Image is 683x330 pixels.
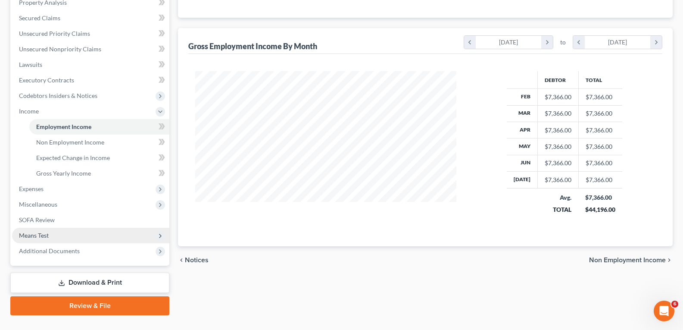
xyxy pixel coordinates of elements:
div: $7,366.00 [545,126,571,135]
span: to [560,38,566,47]
span: Notices [185,257,209,264]
span: Gross Yearly Income [36,170,91,177]
span: Codebtors Insiders & Notices [19,92,97,99]
div: Avg. [544,193,571,202]
a: SOFA Review [12,212,169,228]
a: Gross Yearly Income [29,166,169,181]
span: Income [19,107,39,115]
span: Miscellaneous [19,201,57,208]
span: 6 [671,301,678,308]
th: Feb [507,89,538,105]
a: Non Employment Income [29,135,169,150]
div: $7,366.00 [545,109,571,118]
span: Unsecured Nonpriority Claims [19,45,101,53]
a: Executory Contracts [12,72,169,88]
i: chevron_left [573,36,585,49]
div: $7,366.00 [585,193,615,202]
div: $7,366.00 [545,93,571,101]
div: $7,366.00 [545,159,571,167]
i: chevron_left [464,36,476,49]
div: $7,366.00 [545,142,571,151]
button: Non Employment Income chevron_right [589,257,673,264]
span: Employment Income [36,123,91,130]
div: $44,196.00 [585,205,615,214]
a: Employment Income [29,119,169,135]
td: $7,366.00 [578,122,622,138]
th: Total [578,71,622,88]
th: May [507,138,538,155]
div: $7,366.00 [545,176,571,184]
th: Apr [507,122,538,138]
a: Secured Claims [12,10,169,26]
span: SOFA Review [19,216,55,223]
td: $7,366.00 [578,89,622,105]
a: Expected Change in Income [29,150,169,166]
th: Mar [507,105,538,122]
th: Debtor [537,71,578,88]
iframe: Intercom live chat [654,301,674,321]
td: $7,366.00 [578,105,622,122]
i: chevron_right [666,257,673,264]
span: Additional Documents [19,247,80,255]
div: Gross Employment Income By Month [188,41,317,51]
span: Expenses [19,185,44,192]
span: Lawsuits [19,61,42,68]
th: [DATE] [507,172,538,188]
a: Lawsuits [12,57,169,72]
td: $7,366.00 [578,172,622,188]
td: $7,366.00 [578,138,622,155]
span: Unsecured Priority Claims [19,30,90,37]
span: Non Employment Income [589,257,666,264]
a: Unsecured Priority Claims [12,26,169,41]
div: [DATE] [585,36,651,49]
a: Unsecured Nonpriority Claims [12,41,169,57]
span: Means Test [19,232,49,239]
i: chevron_right [541,36,553,49]
i: chevron_right [650,36,662,49]
th: Jun [507,155,538,171]
i: chevron_left [178,257,185,264]
div: [DATE] [476,36,542,49]
button: chevron_left Notices [178,257,209,264]
span: Executory Contracts [19,76,74,84]
a: Review & File [10,296,169,315]
span: Expected Change in Income [36,154,110,161]
span: Non Employment Income [36,138,104,146]
a: Download & Print [10,273,169,293]
td: $7,366.00 [578,155,622,171]
span: Secured Claims [19,14,60,22]
div: TOTAL [544,205,571,214]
